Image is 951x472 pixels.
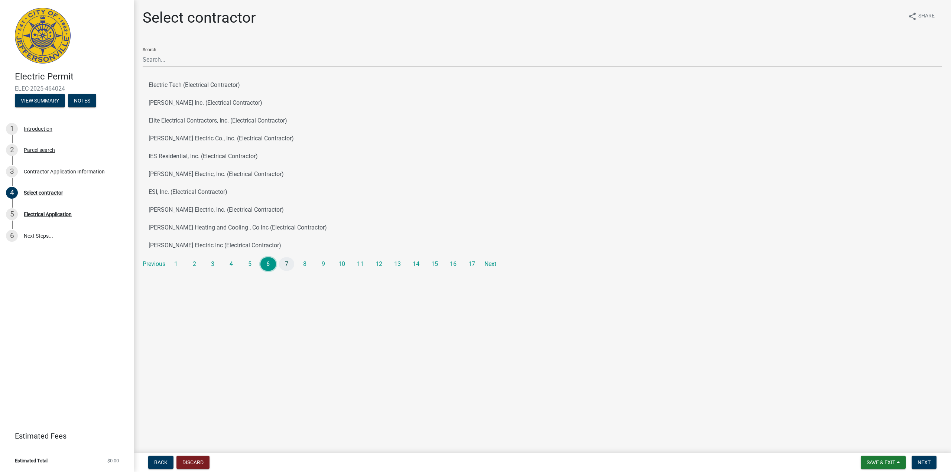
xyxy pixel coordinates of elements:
a: 11 [353,257,368,271]
input: Search... [143,52,942,67]
a: 4 [224,257,239,271]
button: Elite Electrical Contractors, Inc. (Electrical Contractor) [143,112,942,130]
img: City of Jeffersonville, Indiana [15,8,71,64]
button: IES Residential, Inc. (Electrical Contractor) [143,147,942,165]
i: share [908,12,917,21]
span: $0.00 [107,458,119,463]
span: ELEC-2025-464024 [15,85,119,92]
a: 8 [297,257,313,271]
a: 16 [445,257,461,271]
div: Electrical Application [24,212,72,217]
a: 10 [334,257,350,271]
button: Save & Exit [861,456,906,469]
button: [PERSON_NAME] Electric, Inc. (Electrical Contractor) [143,165,942,183]
div: 6 [6,230,18,242]
span: Estimated Total [15,458,48,463]
a: 5 [242,257,257,271]
a: 6 [260,257,276,271]
a: Estimated Fees [6,429,122,443]
div: 5 [6,208,18,220]
a: 17 [464,257,480,271]
a: 14 [408,257,424,271]
div: 2 [6,144,18,156]
div: 4 [6,187,18,199]
button: View Summary [15,94,65,107]
a: 2 [187,257,202,271]
button: shareShare [902,9,941,23]
button: [PERSON_NAME] Inc. (Electrical Contractor) [143,94,942,112]
button: Next [912,456,937,469]
button: [PERSON_NAME] Electric Inc (Electrical Contractor) [143,237,942,254]
a: 15 [427,257,442,271]
button: Back [148,456,173,469]
button: ESI, Inc. (Electrical Contractor) [143,183,942,201]
button: [PERSON_NAME] Heating and Cooling , Co Inc (Electrical Contractor) [143,219,942,237]
a: Next [483,257,498,271]
button: Electric Tech (Electrical Contractor) [143,76,942,94]
button: [PERSON_NAME] Electric, Inc. (Electrical Contractor) [143,201,942,219]
span: Next [918,459,931,465]
a: 12 [371,257,387,271]
div: 3 [6,166,18,178]
a: 3 [205,257,221,271]
button: Notes [68,94,96,107]
a: 9 [316,257,331,271]
a: 13 [390,257,405,271]
wm-modal-confirm: Notes [68,98,96,104]
button: Discard [176,456,210,469]
div: 1 [6,123,18,135]
nav: Page navigation [143,257,942,271]
a: Previous [143,257,165,271]
button: [PERSON_NAME] Electric Co., Inc. (Electrical Contractor) [143,130,942,147]
h4: Electric Permit [15,71,128,82]
h1: Select contractor [143,9,256,27]
div: Parcel search [24,147,55,153]
span: Back [154,459,168,465]
a: 7 [279,257,295,271]
span: Save & Exit [867,459,895,465]
wm-modal-confirm: Summary [15,98,65,104]
span: Share [918,12,935,21]
div: Introduction [24,126,52,131]
div: Select contractor [24,190,63,195]
div: Contractor Application Information [24,169,105,174]
a: 1 [168,257,184,271]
